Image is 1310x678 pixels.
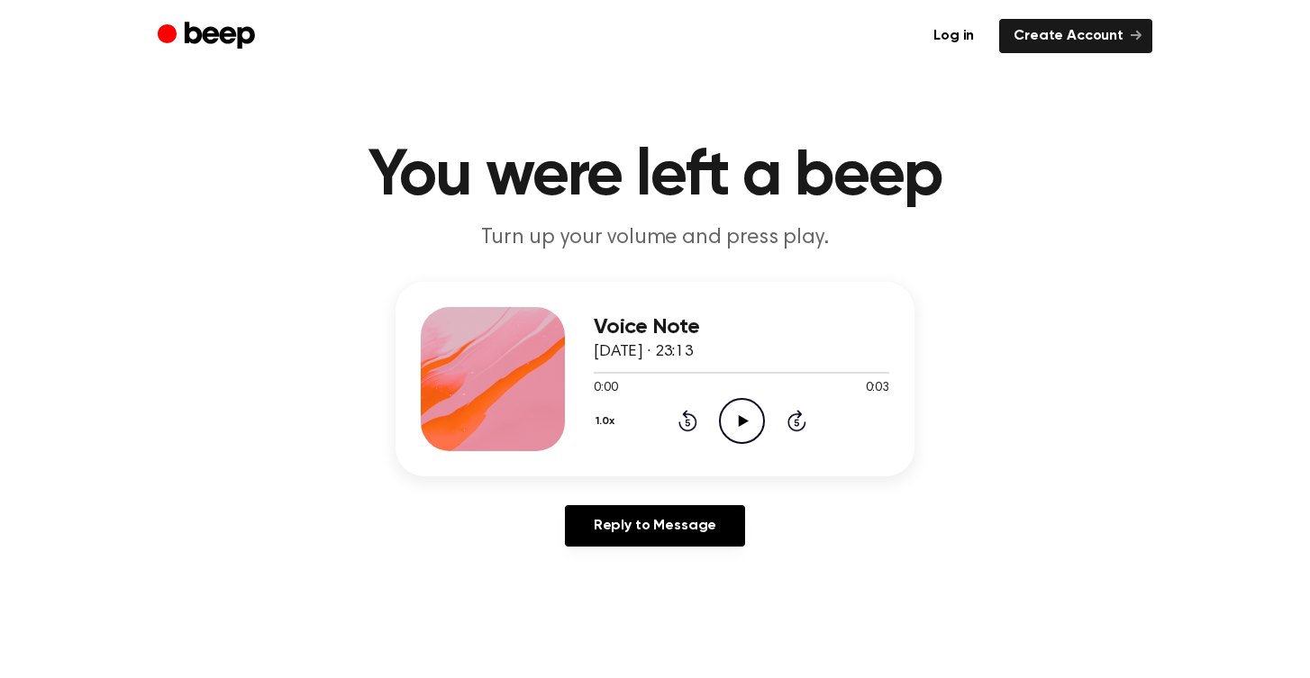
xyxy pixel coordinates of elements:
[309,223,1001,253] p: Turn up your volume and press play.
[594,406,622,437] button: 1.0x
[158,19,259,54] a: Beep
[594,315,889,339] h3: Voice Note
[594,379,617,398] span: 0:00
[565,505,745,547] a: Reply to Message
[919,19,988,53] a: Log in
[194,144,1116,209] h1: You were left a beep
[999,19,1152,53] a: Create Account
[866,379,889,398] span: 0:03
[594,344,693,360] span: [DATE] · 23:13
